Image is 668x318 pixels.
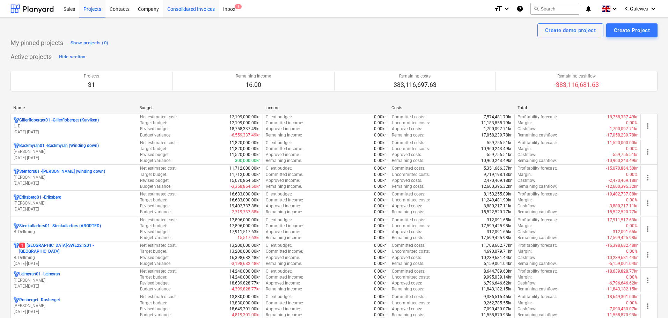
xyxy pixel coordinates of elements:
[14,297,19,303] div: Project has multi currencies enabled
[229,191,260,197] p: 16,683,000.00kr
[392,243,425,249] p: Committed costs :
[374,184,386,190] p: 0.00kr
[517,152,536,158] p: Cashflow :
[545,26,596,35] div: Create demo project
[606,132,638,138] p: -17,058,239.78kr
[537,23,603,37] button: Create demo project
[19,169,105,175] p: Stenfors01 - [PERSON_NAME] (winding down)
[140,191,177,197] p: Net estimated cost :
[84,73,99,79] p: Projects
[14,117,134,135] div: Gillerfloberget01 -Gillerfloberget (Karviken)L. E[DATE]-[DATE]
[140,223,167,229] p: Target budget :
[140,152,170,158] p: Revised budget :
[484,268,512,274] p: 8,644,789.63kr
[140,268,177,274] p: Net estimated cost :
[392,184,424,190] p: Remaining costs :
[484,203,512,209] p: 3,880,217.11kr
[481,255,512,261] p: 10,239,681.44kr
[14,194,19,200] div: Project has multi currencies enabled
[394,73,436,79] p: Remaining costs
[374,197,386,203] p: 0.00kr
[626,223,638,229] p: 0.00%
[649,5,658,13] i: keyboard_arrow_down
[266,132,302,138] p: Remaining income :
[644,122,652,130] span: more_vert
[71,39,108,47] div: Show projects (0)
[517,235,557,241] p: Remaining cashflow :
[481,120,512,126] p: 11,183,855.79kr
[644,173,652,182] span: more_vert
[14,283,134,289] p: [DATE] - [DATE]
[517,172,532,178] p: Margin :
[374,243,386,249] p: 0.00kr
[392,165,425,171] p: Committed costs :
[481,158,512,164] p: 10,960,243.49kr
[266,126,300,132] p: Approved income :
[484,172,512,178] p: 9,719,198.13kr
[626,172,638,178] p: 0.00%
[140,114,177,120] p: Net estimated cost :
[612,152,638,158] p: -559,756.51kr
[140,235,171,241] p: Budget variance :
[585,5,592,13] i: notifications
[14,303,134,309] p: [PERSON_NAME]
[14,129,134,135] p: [DATE] - [DATE]
[626,249,638,254] p: 0.00%
[374,165,386,171] p: 0.00kr
[481,132,512,138] p: 17,058,239.78kr
[266,249,303,254] p: Committed income :
[487,140,512,146] p: 559,756.51kr
[266,280,300,286] p: Approved income :
[14,271,19,277] div: Project has multi currencies enabled
[229,268,260,274] p: 14,240,000.00kr
[374,146,386,152] p: 0.00kr
[484,191,512,197] p: 8,153,255.89kr
[14,261,134,267] p: [DATE] - [DATE]
[14,155,134,161] p: [DATE] - [DATE]
[14,206,134,212] p: [DATE] - [DATE]
[392,152,422,158] p: Approved costs :
[481,184,512,190] p: 12,600,395.32kr
[140,280,170,286] p: Revised budget :
[19,297,60,303] p: Rosberget - Rosberget
[644,199,652,207] span: more_vert
[517,223,532,229] p: Margin :
[140,217,177,223] p: Net estimated cost :
[606,140,638,146] p: -11,520,000.00kr
[140,255,170,261] p: Revised budget :
[487,152,512,158] p: 559,756.51kr
[494,5,502,13] i: format_size
[266,191,292,197] p: Client budget :
[606,235,638,241] p: -17,599,425.98kr
[266,114,292,120] p: Client budget :
[266,243,292,249] p: Client budget :
[374,217,386,223] p: 0.00kr
[266,268,292,274] p: Client budget :
[14,200,134,206] p: [PERSON_NAME]
[610,5,619,13] i: keyboard_arrow_down
[481,243,512,249] p: 11,708,602.77kr
[231,261,260,267] p: -3,198,682.48kr
[517,209,557,215] p: Remaining cashflow :
[14,149,134,155] p: [PERSON_NAME]
[140,197,167,203] p: Target budget :
[517,203,536,209] p: Cashflow :
[266,229,300,235] p: Approved income :
[392,229,422,235] p: Approved costs :
[612,229,638,235] p: -312,091.65kr
[140,178,170,184] p: Revised budget :
[266,223,303,229] p: Committed income :
[266,146,303,152] p: Committed income :
[14,223,19,229] div: Project has multi currencies enabled
[19,243,25,248] span: 1
[19,117,99,123] p: Gillerfloberget01 - Gillerfloberget (Karviken)
[614,26,650,35] div: Create Project
[140,274,167,280] p: Target budget :
[266,209,302,215] p: Remaining income :
[606,255,638,261] p: -10,239,681.44kr
[14,194,134,212] div: Eriksberg01 -Eriksberg[PERSON_NAME][DATE]-[DATE]
[481,197,512,203] p: 11,249,481.99kr
[517,184,557,190] p: Remaining cashflow :
[236,235,260,241] p: -15,517.63kr
[374,268,386,274] p: 0.00kr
